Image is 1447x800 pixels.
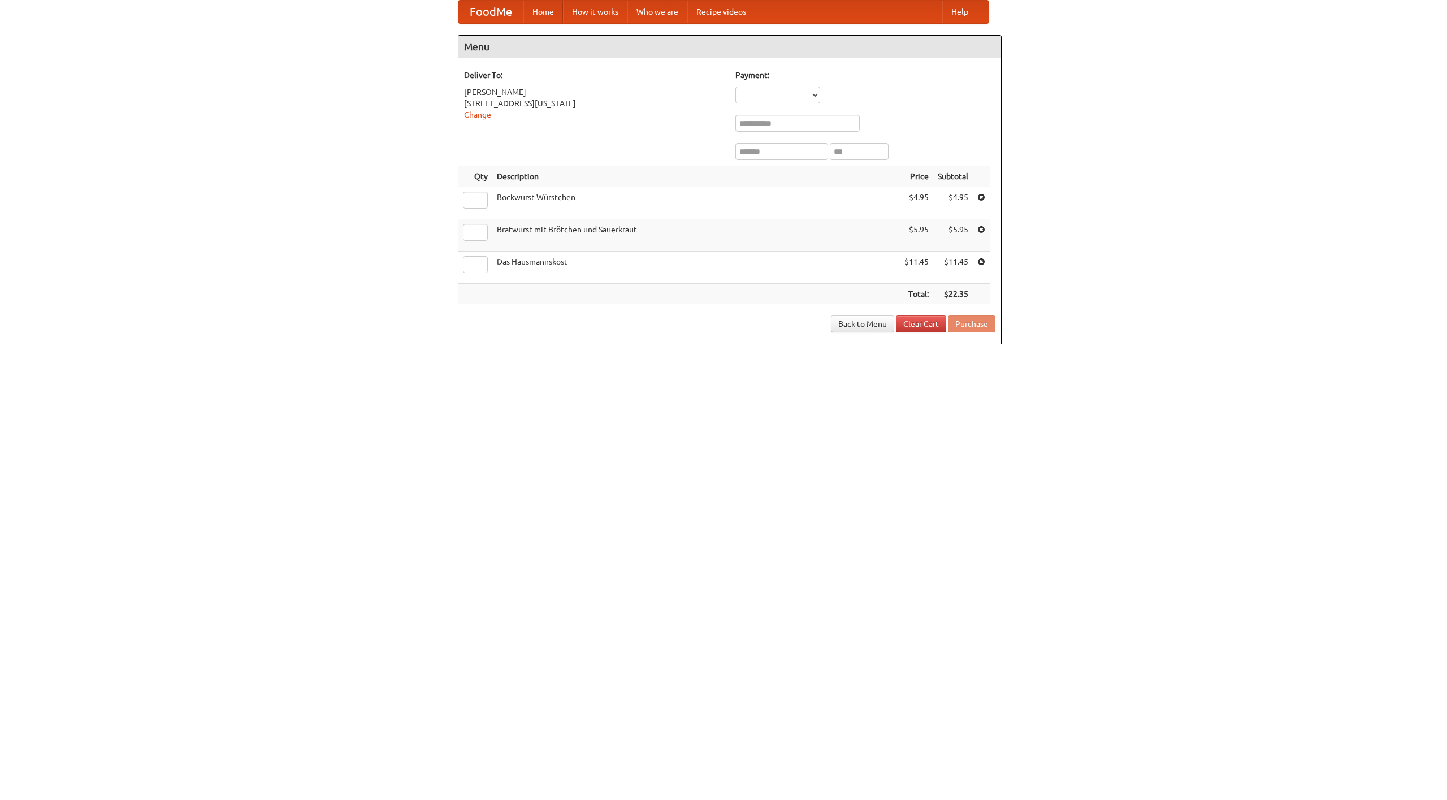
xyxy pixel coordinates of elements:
[933,187,973,219] td: $4.95
[933,284,973,305] th: $22.35
[900,252,933,284] td: $11.45
[458,1,523,23] a: FoodMe
[948,315,995,332] button: Purchase
[831,315,894,332] a: Back to Menu
[492,187,900,219] td: Bockwurst Würstchen
[900,187,933,219] td: $4.95
[933,252,973,284] td: $11.45
[464,70,724,81] h5: Deliver To:
[735,70,995,81] h5: Payment:
[900,284,933,305] th: Total:
[492,219,900,252] td: Bratwurst mit Brötchen und Sauerkraut
[563,1,627,23] a: How it works
[523,1,563,23] a: Home
[464,98,724,109] div: [STREET_ADDRESS][US_STATE]
[458,166,492,187] th: Qty
[942,1,977,23] a: Help
[458,36,1001,58] h4: Menu
[464,87,724,98] div: [PERSON_NAME]
[492,166,900,187] th: Description
[627,1,687,23] a: Who we are
[933,166,973,187] th: Subtotal
[900,219,933,252] td: $5.95
[933,219,973,252] td: $5.95
[687,1,755,23] a: Recipe videos
[464,110,491,119] a: Change
[492,252,900,284] td: Das Hausmannskost
[900,166,933,187] th: Price
[896,315,946,332] a: Clear Cart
